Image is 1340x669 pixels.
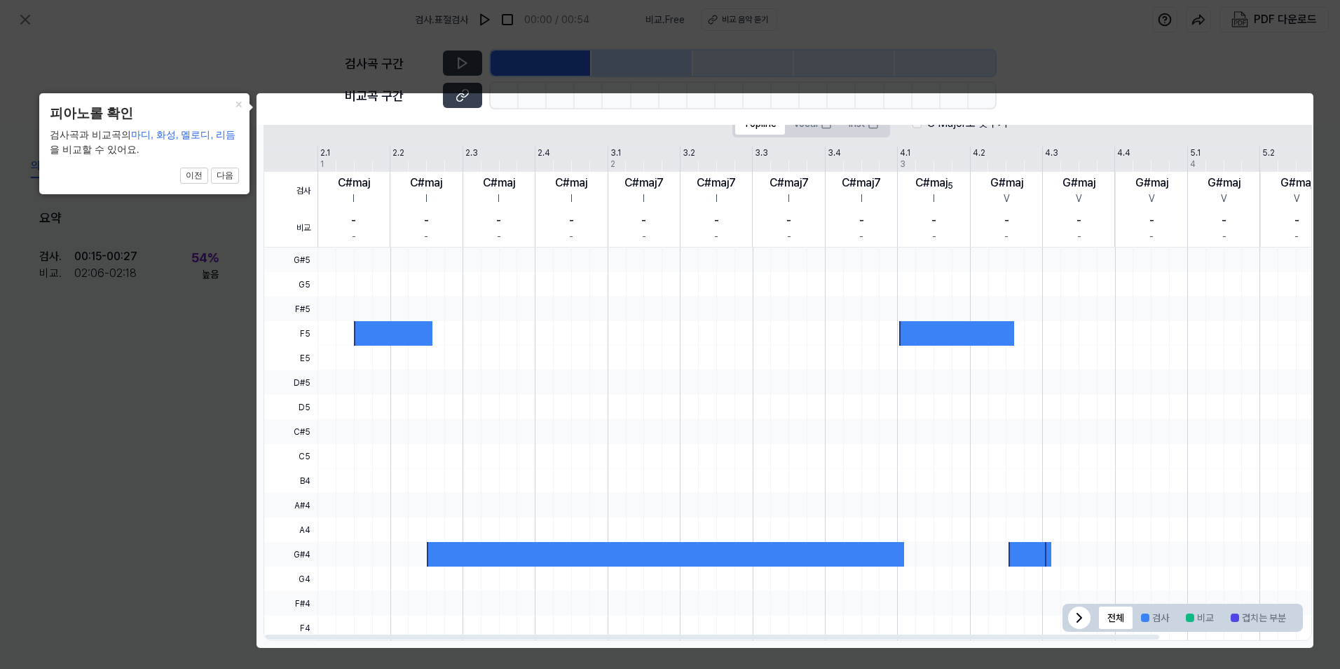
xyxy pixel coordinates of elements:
[1076,212,1081,229] div: -
[1099,607,1133,629] button: 전체
[861,191,863,206] div: I
[264,542,317,567] span: G#4
[131,129,235,140] span: 마디, 화성, 멜로디, 리듬
[264,346,317,370] span: E5
[770,175,809,191] div: C#maj7
[610,158,615,170] div: 2
[1004,229,1009,244] div: -
[264,272,317,297] span: G5
[1076,191,1082,206] div: V
[828,147,841,159] div: 3.4
[697,175,736,191] div: C#maj7
[264,518,317,542] span: A4
[264,395,317,419] span: D5
[643,191,645,206] div: I
[1221,191,1227,206] div: V
[351,212,356,229] div: -
[496,212,501,229] div: -
[320,158,324,170] div: 1
[1149,212,1154,229] div: -
[1294,191,1300,206] div: V
[1135,175,1168,191] div: G#maj
[900,158,905,170] div: 3
[465,147,478,159] div: 2.3
[264,493,317,518] span: A#4
[1077,229,1081,244] div: -
[610,147,621,159] div: 3.1
[1262,147,1275,159] div: 5.2
[264,297,317,321] span: F#5
[50,128,239,157] div: 검사곡과 비교곡의 을 비교할 수 있어요.
[50,104,239,124] header: 피아노롤 확인
[264,591,317,616] span: F#4
[1294,229,1299,244] div: -
[264,567,317,591] span: G4
[227,93,249,113] button: Close
[1222,607,1294,629] button: 겹치는 부분
[1004,191,1010,206] div: V
[483,175,515,191] div: C#maj
[264,419,317,444] span: C#5
[1280,175,1313,191] div: G#maj
[714,212,719,229] div: -
[320,147,330,159] div: 2.1
[932,229,936,244] div: -
[264,444,317,468] span: C5
[264,172,317,210] span: 검사
[1149,191,1155,206] div: V
[1190,158,1196,170] div: 4
[555,175,587,191] div: C#maj
[424,229,428,244] div: -
[1045,147,1058,159] div: 4.3
[933,191,935,206] div: I
[538,147,550,159] div: 2.4
[352,229,356,244] div: -
[338,175,370,191] div: C#maj
[1133,607,1177,629] button: 검사
[1294,212,1299,229] div: -
[1004,212,1009,229] div: -
[410,175,442,191] div: C#maj
[425,191,428,206] div: I
[424,212,429,229] div: -
[683,147,695,159] div: 3.2
[1208,175,1240,191] div: G#maj
[497,229,501,244] div: -
[915,175,953,191] div: C#maj
[264,468,317,493] span: B4
[498,191,500,206] div: I
[264,248,317,272] span: G#5
[1149,229,1154,244] div: -
[264,210,317,248] span: 비교
[931,212,936,229] div: -
[973,147,985,159] div: 4.2
[569,229,573,244] div: -
[642,229,646,244] div: -
[264,370,317,395] span: D#5
[948,181,953,191] sub: 5
[641,212,646,229] div: -
[264,616,317,640] span: F4
[1177,607,1222,629] button: 비교
[1117,147,1130,159] div: 4.4
[788,191,790,206] div: I
[990,175,1023,191] div: G#maj
[180,168,208,184] button: 이전
[569,212,574,229] div: -
[392,147,404,159] div: 2.2
[714,229,718,244] div: -
[787,229,791,244] div: -
[842,175,881,191] div: C#maj7
[1222,212,1226,229] div: -
[1222,229,1226,244] div: -
[1190,147,1201,159] div: 5.1
[900,147,910,159] div: 4.1
[1062,175,1095,191] div: G#maj
[264,321,317,346] span: F5
[859,212,864,229] div: -
[859,229,863,244] div: -
[624,175,664,191] div: C#maj7
[353,191,355,206] div: I
[755,147,768,159] div: 3.3
[786,212,791,229] div: -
